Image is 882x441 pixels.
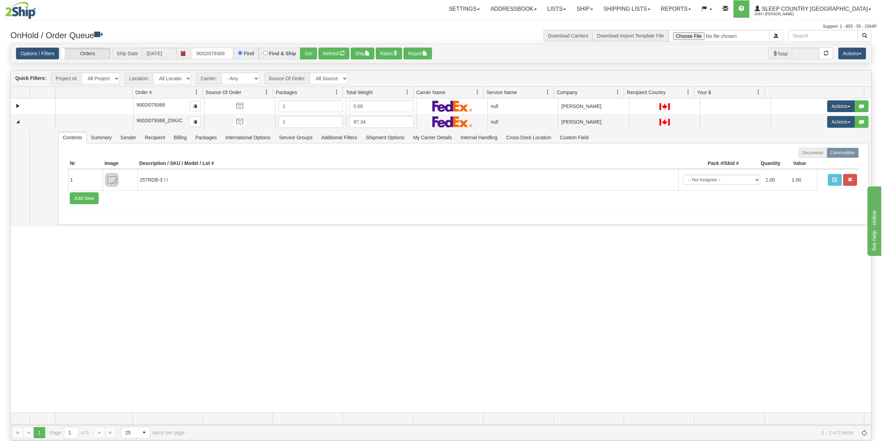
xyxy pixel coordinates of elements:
[668,30,769,42] input: Import
[5,24,877,30] div: Support: 1 - 855 - 55 - 2SHIP
[488,114,558,130] td: null
[788,30,858,42] input: Search
[485,0,542,18] a: Addressbook
[472,86,483,98] a: Carrier Name filter column settings
[234,116,246,127] img: API
[138,158,678,169] th: Description / SKU / Model / Lot #
[70,192,99,204] button: Add New
[789,172,815,188] td: 1.00
[51,73,82,84] span: Project Id:
[416,89,446,96] span: Carrier Name
[234,100,246,112] img: API
[244,51,254,56] label: Find
[376,48,402,59] button: Rates
[571,0,598,18] a: Ship
[827,148,859,158] label: Commodities
[141,132,169,143] span: Recipient
[14,117,22,126] a: Collapse
[221,132,274,143] span: International Options
[189,101,201,111] button: Copy to clipboard
[139,427,150,438] span: select
[752,86,764,98] a: Your $ filter column settings
[5,4,64,13] div: live help - online
[859,427,870,438] a: Refresh
[486,89,517,96] span: Service Name
[206,89,241,96] span: Source Of Order
[548,33,588,39] a: Download Carriers
[34,427,45,438] span: Page 1
[112,48,142,59] span: Ship Date
[760,6,868,12] span: Sleep Country [GEOGRAPHIC_DATA]
[432,116,472,127] img: FedEx Express®
[401,86,413,98] a: Total Weight filter column settings
[542,0,571,18] a: Lists
[558,114,629,130] td: [PERSON_NAME]
[682,86,694,98] a: Recipient Country filter column settings
[121,427,150,439] span: Page sizes drop down
[409,132,456,143] span: My Carrier Details
[196,73,221,84] span: Carrier:
[488,98,558,114] td: null
[827,116,855,128] button: Actions
[768,48,792,59] span: Total
[191,86,202,98] a: Order # filter column settings
[557,89,577,96] span: Company
[659,103,670,110] img: CA
[261,86,273,98] a: Source Of Order filter column settings
[5,2,36,19] img: logo2044.jpg
[103,158,138,169] th: Image
[678,158,741,169] th: Pack #/Skid #
[361,132,408,143] span: Shipment Options
[300,48,317,59] button: Go!
[64,427,78,438] input: Page 1
[105,173,119,187] img: 8DAB37Fk3hKpn3AAAAAElFTkSuQmCC
[87,132,116,143] span: Summary
[827,100,855,112] button: Actions
[68,158,103,169] th: Nr
[457,132,502,143] span: Internal Handling
[136,102,165,108] span: 9002I079368
[598,0,656,18] a: Shipping lists
[612,86,624,98] a: Company filter column settings
[798,148,827,158] label: Documents
[346,89,373,96] span: Total Weight
[317,132,361,143] span: Additional Filters
[61,48,110,59] label: Orders
[136,118,182,123] span: 9002I079368_ZINUC
[331,86,343,98] a: Packages filter column settings
[135,89,152,96] span: Order #
[858,30,872,42] button: Search
[10,30,436,40] h3: OnHold / Order Queue
[116,132,140,143] span: Sender
[782,158,817,169] th: Value
[194,430,854,435] span: 1 - 2 of 2 items
[697,89,711,96] span: Your $
[189,117,201,127] button: Copy to clipboard
[318,48,349,59] button: Refresh
[16,48,59,59] a: Options / Filters
[432,100,472,112] img: FedEx Express®
[138,169,678,190] td: 25TRDB-3 / /
[191,132,221,143] span: Packages
[866,185,881,256] iframe: chat widget
[269,51,296,56] label: Find & Ship
[264,73,310,84] span: Source Of Order:
[502,132,556,143] span: Cross-Dock Location
[192,48,233,59] input: Order #
[351,48,374,59] button: Ship
[443,0,485,18] a: Settings
[68,169,103,190] td: 1
[276,89,297,96] span: Packages
[556,132,593,143] span: Custom Field
[656,0,696,18] a: Reports
[597,33,664,39] a: Download Import Template File
[125,429,134,436] span: 25
[838,48,866,59] button: Actions
[542,86,554,98] a: Service Name filter column settings
[275,132,316,143] span: Service Groups
[14,102,22,110] a: Expand
[121,427,185,439] span: items per page
[403,48,432,59] button: Report
[125,73,153,84] span: Location:
[763,172,789,188] td: 1.00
